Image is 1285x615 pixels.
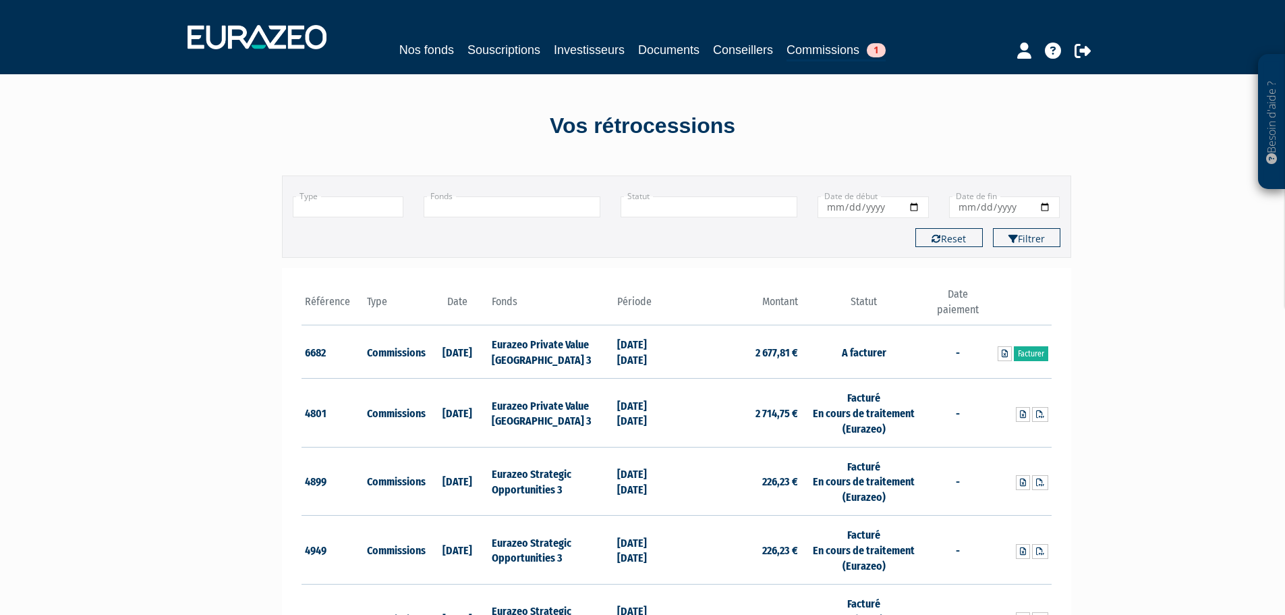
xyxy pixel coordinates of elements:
a: Commissions1 [787,41,886,61]
td: - [926,325,989,379]
td: Eurazeo Private Value [GEOGRAPHIC_DATA] 3 [488,379,613,448]
a: Documents [638,41,699,59]
a: Nos fonds [399,41,454,59]
td: - [926,516,989,585]
th: Période [614,287,677,325]
td: 6682 [302,325,364,379]
td: Eurazeo Private Value [GEOGRAPHIC_DATA] 3 [488,325,613,379]
td: Commissions [364,516,426,585]
th: Date paiement [926,287,989,325]
td: A facturer [801,325,926,379]
div: Vos rétrocessions [258,111,1027,142]
td: [DATE] [426,325,489,379]
td: [DATE] [426,516,489,585]
button: Reset [915,228,983,247]
td: 226,23 € [677,516,801,585]
a: Souscriptions [467,41,540,59]
td: Facturé En cours de traitement (Eurazeo) [801,447,926,516]
td: - [926,447,989,516]
td: 4949 [302,516,364,585]
span: 1 [867,43,886,57]
td: Commissions [364,325,426,379]
td: 2 677,81 € [677,325,801,379]
th: Montant [677,287,801,325]
td: [DATE] [DATE] [614,516,677,585]
a: Conseillers [713,41,773,59]
button: Filtrer [993,228,1060,247]
a: Investisseurs [554,41,625,59]
td: [DATE] [DATE] [614,379,677,448]
td: Facturé En cours de traitement (Eurazeo) [801,516,926,585]
td: Commissions [364,379,426,448]
th: Référence [302,287,364,325]
th: Fonds [488,287,613,325]
td: 4801 [302,379,364,448]
td: - [926,379,989,448]
th: Type [364,287,426,325]
td: Commissions [364,447,426,516]
td: 4899 [302,447,364,516]
td: [DATE] [426,447,489,516]
td: Eurazeo Strategic Opportunities 3 [488,447,613,516]
td: [DATE] [DATE] [614,447,677,516]
td: Facturé En cours de traitement (Eurazeo) [801,379,926,448]
td: [DATE] [426,379,489,448]
a: Facturer [1014,346,1048,361]
img: 1732889491-logotype_eurazeo_blanc_rvb.png [188,25,326,49]
td: 2 714,75 € [677,379,801,448]
p: Besoin d'aide ? [1264,61,1280,183]
td: Eurazeo Strategic Opportunities 3 [488,516,613,585]
td: [DATE] [DATE] [614,325,677,379]
th: Date [426,287,489,325]
th: Statut [801,287,926,325]
td: 226,23 € [677,447,801,516]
